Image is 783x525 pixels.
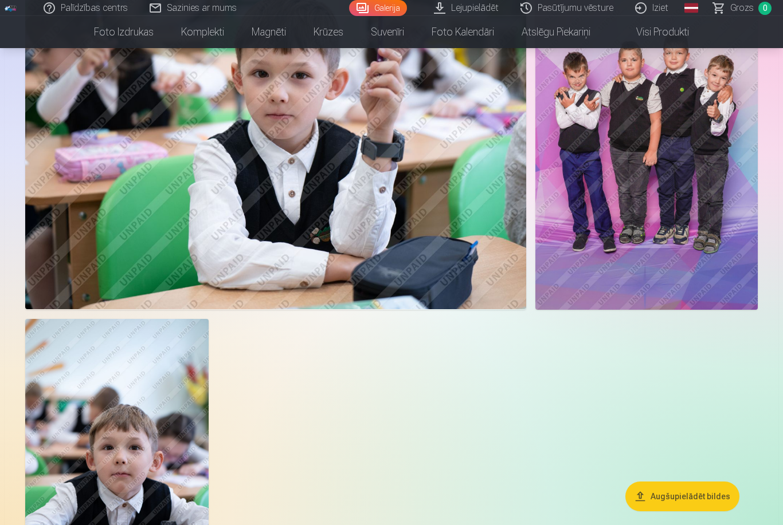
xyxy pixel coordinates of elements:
a: Foto izdrukas [80,16,167,48]
a: Magnēti [238,16,300,48]
span: 0 [758,2,772,15]
a: Komplekti [167,16,238,48]
a: Suvenīri [357,16,418,48]
a: Foto kalendāri [418,16,508,48]
a: Atslēgu piekariņi [508,16,604,48]
img: /fa1 [5,5,17,11]
a: Visi produkti [604,16,703,48]
a: Krūzes [300,16,357,48]
button: Augšupielādēt bildes [625,481,739,511]
span: Grozs [730,1,754,15]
